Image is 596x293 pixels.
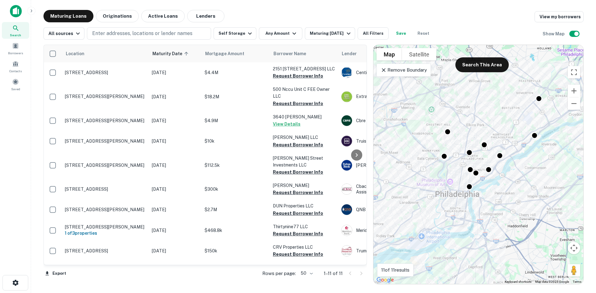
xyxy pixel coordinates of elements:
[152,186,198,193] p: [DATE]
[65,207,146,212] p: [STREET_ADDRESS][PERSON_NAME]
[341,184,434,195] div: Cbac - Cooperative Business Assistance Corporation
[214,27,256,40] button: Self Storage
[568,66,580,78] button: Toggle fullscreen view
[92,30,192,37] p: Enter addresses, locations or lender names
[413,27,433,40] button: Reset
[568,242,580,254] button: Map camera controls
[341,225,434,236] div: Meridian Bank
[341,91,434,102] div: Extra Space Storage
[341,135,434,147] div: Truist
[535,11,584,22] a: View my borrowers
[96,10,139,22] button: Originations
[10,5,22,17] img: capitalize-icon.png
[391,27,411,40] button: Save your search to get updates of matches that match your search criteria.
[205,162,267,169] p: $112.5k
[65,186,146,192] p: [STREET_ADDRESS]
[341,160,434,171] div: [PERSON_NAME] Bank
[341,67,352,78] img: picture
[573,280,581,283] a: Terms (opens in new tab)
[341,246,352,256] img: picture
[205,117,267,124] p: $4.9M
[2,58,29,75] a: Contacts
[341,204,434,215] div: QNB Bank
[2,40,29,57] a: Borrowers
[187,10,224,22] button: Lenders
[565,243,596,273] iframe: Chat Widget
[152,162,198,169] p: [DATE]
[273,134,335,141] p: [PERSON_NAME] LLC
[273,155,335,168] p: [PERSON_NAME] Street Investments LLC
[65,224,146,230] p: [STREET_ADDRESS][PERSON_NAME]
[65,248,146,254] p: [STREET_ADDRESS]
[341,160,352,171] img: picture
[324,270,343,277] p: 1–11 of 11
[273,72,323,80] button: Request Borrower Info
[152,117,198,124] p: [DATE]
[273,113,335,120] p: 3640 [PERSON_NAME]
[205,206,267,213] p: $2.7M
[152,50,190,57] span: Maturity Date
[535,280,569,283] span: Map data ©2025 Google
[273,251,323,258] button: Request Borrower Info
[310,30,352,37] div: Maturing [DATE]
[375,276,395,284] a: Open this area in Google Maps (opens a new window)
[373,45,583,284] div: 0 0
[11,87,20,91] span: Saved
[341,184,352,194] img: picture
[43,269,68,278] button: Export
[259,27,302,40] button: Any Amount
[568,97,580,110] button: Zoom out
[205,227,267,234] p: $468.8k
[273,168,323,176] button: Request Borrower Info
[43,10,93,22] button: Maturing Loans
[341,67,434,78] div: Centier Bank
[341,245,434,256] div: Trumark Financial Credit Union
[338,45,437,62] th: Lender
[273,65,335,72] p: 2151 [STREET_ADDRESS] LLC
[205,50,252,57] span: Mortgage Amount
[305,27,355,40] button: Maturing [DATE]
[273,230,323,238] button: Request Borrower Info
[65,230,146,237] h6: 1 of 3 properties
[48,30,82,37] div: All sources
[273,86,335,100] p: 500 Nccu Unit C FEE Owner LLC
[273,50,306,57] span: Borrower Name
[358,27,389,40] button: All Filters
[65,138,146,144] p: [STREET_ADDRESS][PERSON_NAME]
[9,69,22,73] span: Contacts
[375,276,395,284] img: Google
[152,227,198,234] p: [DATE]
[568,85,580,97] button: Zoom in
[141,10,185,22] button: Active Loans
[273,141,323,149] button: Request Borrower Info
[10,33,21,38] span: Search
[2,22,29,39] div: Search
[341,91,352,102] img: picture
[8,51,23,55] span: Borrowers
[65,70,146,75] p: [STREET_ADDRESS]
[273,244,335,251] p: CRV Properties LLC
[262,270,296,277] p: Rows per page:
[65,118,146,123] p: [STREET_ADDRESS][PERSON_NAME]
[273,264,335,271] p: Kajen Properties LLC
[43,27,84,40] button: All sources
[205,247,267,254] p: $150k
[2,76,29,93] a: Saved
[205,93,267,100] p: $18.2M
[298,269,314,278] div: 50
[149,45,201,62] th: Maturity Date
[381,266,409,274] p: 11 of 11 results
[273,202,335,209] p: DUN Properties LLC
[543,30,566,37] h6: Show Map
[273,189,323,196] button: Request Borrower Info
[273,100,323,107] button: Request Borrower Info
[341,204,352,215] img: picture
[402,48,436,60] button: Show satellite imagery
[65,50,84,57] span: Location
[342,50,357,57] span: Lender
[341,115,434,126] div: Cbre
[152,206,198,213] p: [DATE]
